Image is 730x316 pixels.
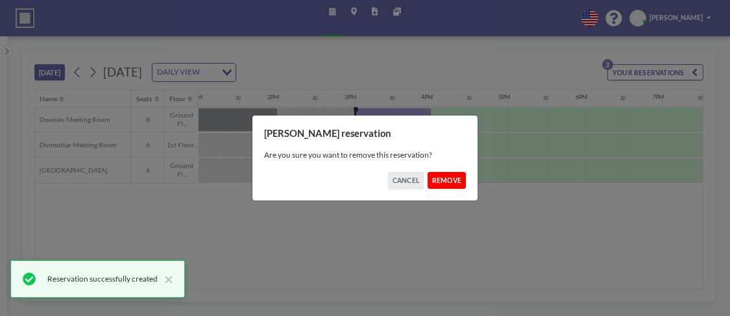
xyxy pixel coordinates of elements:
[428,172,466,189] button: REMOVE
[47,271,158,287] div: Reservation successfully created
[388,172,424,189] button: CANCEL
[264,127,466,140] h3: [PERSON_NAME] reservation
[158,271,173,287] button: close
[264,151,466,160] p: Are you sure you want to remove this reservation?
